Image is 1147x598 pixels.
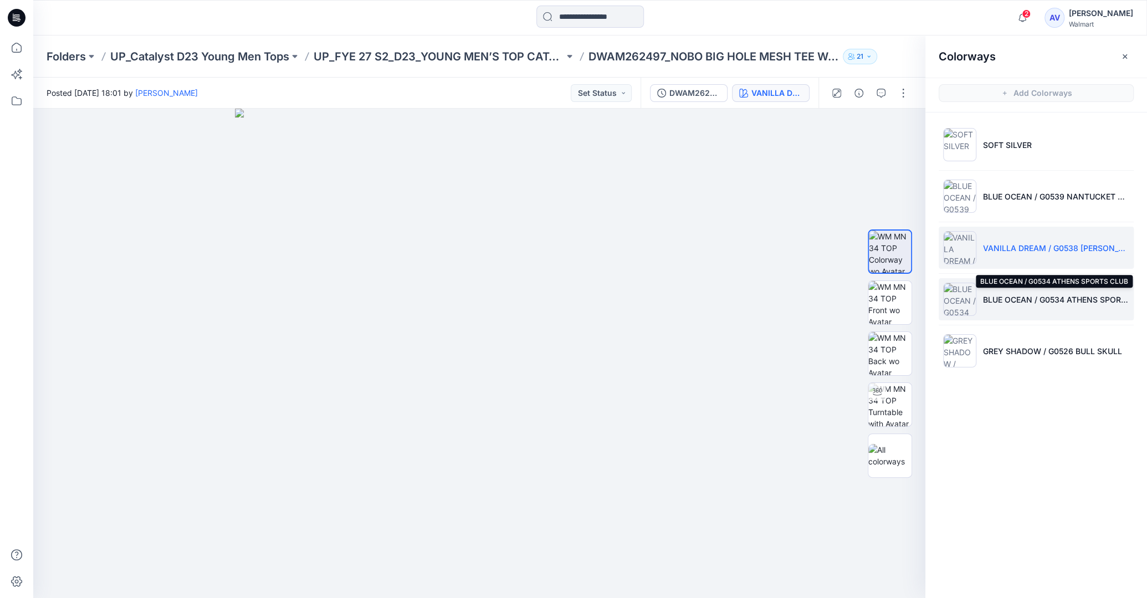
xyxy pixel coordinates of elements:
a: Folders [47,49,86,64]
img: BLUE OCEAN / G0534 ATHENS SPORTS CLUB [943,283,976,316]
img: BLUE OCEAN / G0539 NANTUCKET REGATTA [943,180,976,213]
button: 21 [843,49,877,64]
a: UP_FYE 27 S2_D23_YOUNG MEN’S TOP CATALYST [314,49,564,64]
a: UP_Catalyst D23 Young Men Tops [110,49,289,64]
div: VANILLA DREAM / G0538 [PERSON_NAME] [751,87,802,99]
img: VANILLA DREAM / G0538 BOZEMAN BUCKING [943,231,976,264]
div: Walmart [1069,20,1133,28]
img: WM MN 34 TOP Colorway wo Avatar [869,231,911,273]
h2: Colorways [939,50,996,63]
img: SOFT SILVER [943,128,976,161]
img: WM MN 34 TOP Front wo Avatar [868,281,912,324]
p: BLUE OCEAN / G0534 ATHENS SPORTS CLUB [983,294,1129,305]
img: All colorways [868,444,912,467]
p: SOFT SILVER [983,139,1032,151]
a: [PERSON_NAME] [135,88,198,98]
span: 2 [1022,9,1031,18]
button: VANILLA DREAM / G0538 [PERSON_NAME] [732,84,810,102]
p: DWAM262497_NOBO BIG HOLE MESH TEE W- GRAPHIC [588,49,839,64]
p: BLUE OCEAN / G0539 NANTUCKET REGATTA [983,191,1129,202]
span: Posted [DATE] 18:01 by [47,87,198,99]
p: GREY SHADOW / G0526 BULL SKULL [983,345,1122,357]
div: DWAM262497_NOBO BIG HOLE MESH TEE W- GRAPHIC [669,87,720,99]
img: WM MN 34 TOP Back wo Avatar [868,332,912,375]
button: Details [850,84,868,102]
p: VANILLA DREAM / G0538 [PERSON_NAME] [983,242,1129,254]
button: DWAM262497_NOBO BIG HOLE MESH TEE W- GRAPHIC [650,84,728,102]
img: GREY SHADOW / G0526 BULL SKULL [943,334,976,367]
img: eyJhbGciOiJIUzI1NiIsImtpZCI6IjAiLCJzbHQiOiJzZXMiLCJ0eXAiOiJKV1QifQ.eyJkYXRhIjp7InR5cGUiOiJzdG9yYW... [235,109,724,598]
p: 21 [857,50,863,63]
div: [PERSON_NAME] [1069,7,1133,20]
div: AV [1044,8,1064,28]
img: WM MN 34 TOP Turntable with Avatar [868,383,912,426]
